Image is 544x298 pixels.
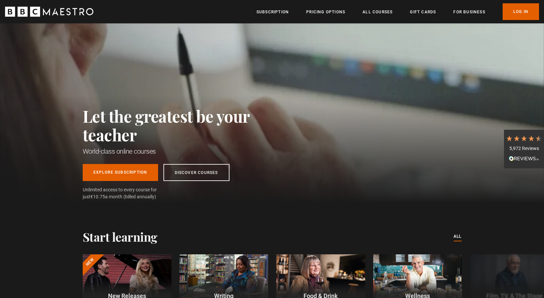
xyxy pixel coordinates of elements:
[454,233,462,240] a: All
[504,130,544,168] div: 5,972 ReviewsRead All Reviews
[453,9,485,15] a: For business
[5,7,93,17] svg: BBC Maestro
[83,107,280,144] h2: Let the greatest be your teacher
[83,147,280,156] h1: World-class online courses
[306,9,345,15] a: Pricing Options
[83,186,173,200] span: Unlimited access to every course for just a month (billed annually)
[256,3,539,20] nav: Primary
[90,194,105,199] span: €10.75
[363,9,393,15] a: All Courses
[506,145,542,152] div: 5,972 Reviews
[256,9,289,15] a: Subscription
[410,9,436,15] a: Gift Cards
[509,156,539,161] img: REVIEWS.io
[163,164,229,181] a: Discover Courses
[506,135,542,142] div: 4.7 Stars
[506,155,542,163] div: Read All Reviews
[503,3,539,20] a: Log In
[83,230,157,244] h2: Start learning
[83,164,158,181] a: Explore Subscription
